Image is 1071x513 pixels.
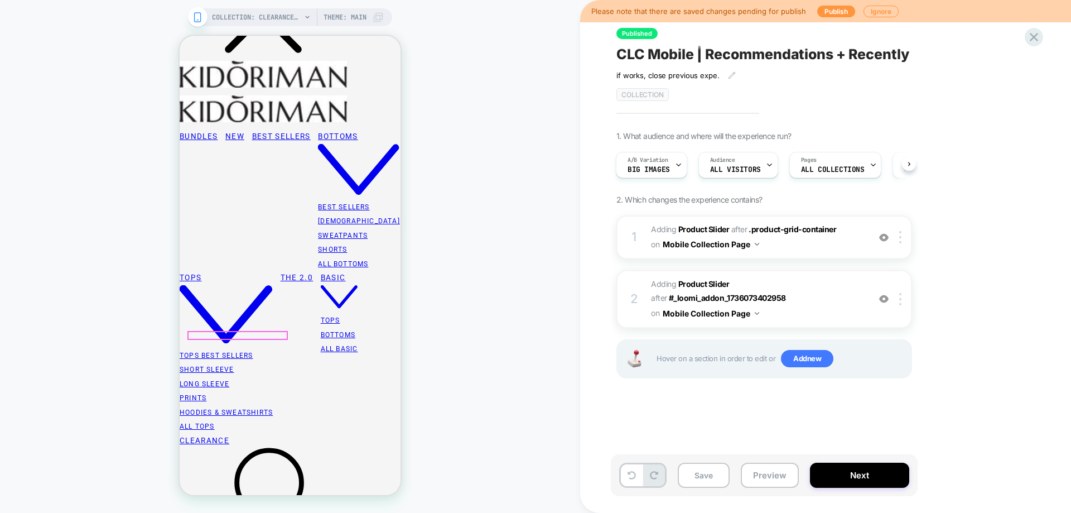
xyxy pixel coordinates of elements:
[141,295,176,303] a: Bottoms
[138,167,190,175] a: Best Sellers
[904,156,926,164] span: Devices
[212,8,301,26] span: COLLECTION: Clearance (Category)
[46,96,65,105] a: New
[810,463,909,488] button: Next
[616,28,658,39] span: Published
[616,71,720,80] span: if works, close previous expe.
[781,350,833,368] span: Add new
[863,6,899,17] button: Ignore
[616,131,791,141] span: 1. What audience and where will the experience run?
[138,96,178,105] span: Bottoms
[629,288,640,310] div: 2
[138,210,167,218] a: Shorts
[616,195,762,204] span: 2. Which changes the experience contains?
[651,237,659,251] span: on
[138,96,220,161] a: Bottoms
[629,226,640,248] div: 1
[731,224,747,234] span: AFTER
[678,279,729,289] b: Product Slider
[73,96,131,105] a: Best Sellers
[138,196,188,204] a: Sweatpants
[879,233,889,242] img: crossed eye
[616,46,909,63] span: CLC Mobile | Recommendations + Recently
[141,309,178,317] a: All Basic
[801,166,865,174] span: ALL COLLECTIONS
[678,463,730,488] button: Save
[651,279,729,289] span: Adding
[616,88,669,101] span: collection
[755,243,759,246] img: down arrow
[138,181,220,189] a: [DEMOGRAPHIC_DATA]
[710,166,761,174] span: All Visitors
[904,166,929,174] span: MOBILE
[899,293,901,305] img: close
[657,350,905,368] span: Hover on a section in order to edit or
[651,306,659,320] span: on
[678,224,729,234] b: Product Slider
[623,350,645,367] img: Joystick
[801,156,817,164] span: Pages
[651,293,667,303] span: AFTER
[899,231,901,243] img: close
[710,156,735,164] span: Audience
[628,166,670,174] span: big images
[138,224,189,232] a: All Bottoms
[141,237,166,246] span: Basic
[651,224,729,234] span: Adding
[141,281,161,289] a: Tops
[141,237,178,274] a: Basic
[749,224,836,234] span: .product-grid-container
[324,8,366,26] span: Theme: MAIN
[879,294,889,304] img: crossed eye
[669,293,786,303] span: #_loomi_addon_1736073402958
[663,305,759,322] button: Mobile Collection Page
[628,156,668,164] span: A/B Variation
[663,236,759,252] button: Mobile Collection Page
[817,6,855,17] button: Publish
[755,312,759,315] img: down arrow
[101,237,133,246] a: The 2.0
[741,463,799,488] button: Preview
